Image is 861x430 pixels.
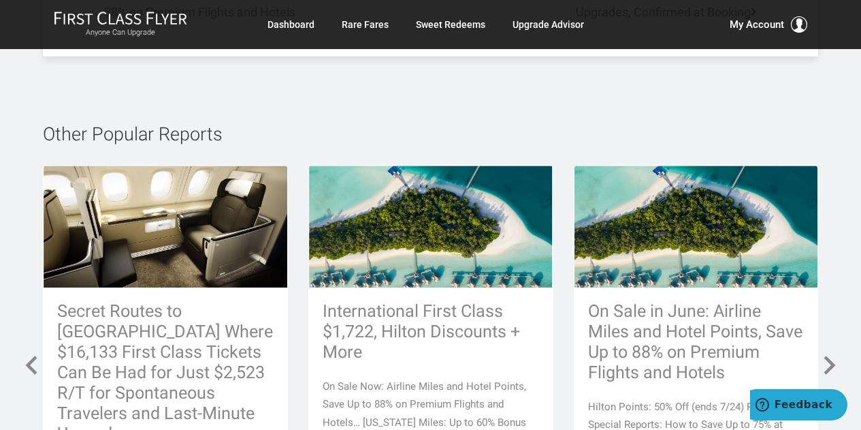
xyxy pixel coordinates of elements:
iframe: Opens a widget where you can find more information [750,389,847,423]
img: First Class Flyer [54,11,187,25]
h3: On Sale in June: Airline Miles and Hotel Points, Save Up to 88% on Premium Flights and Hotels [588,301,805,383]
a: First Class FlyerAnyone Can Upgrade [54,11,187,38]
h3: International First Class $1,722, Hilton Discounts + More [323,301,539,363]
a: Upgrade Advisor [513,12,584,37]
button: My Account [730,16,807,33]
small: Anyone Can Upgrade [54,28,187,37]
a: Sweet Redeems [416,12,485,37]
a: Dashboard [267,12,314,37]
span: My Account [730,16,784,33]
h2: Other Popular Reports [43,125,818,145]
a: Rare Fares [342,12,389,37]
